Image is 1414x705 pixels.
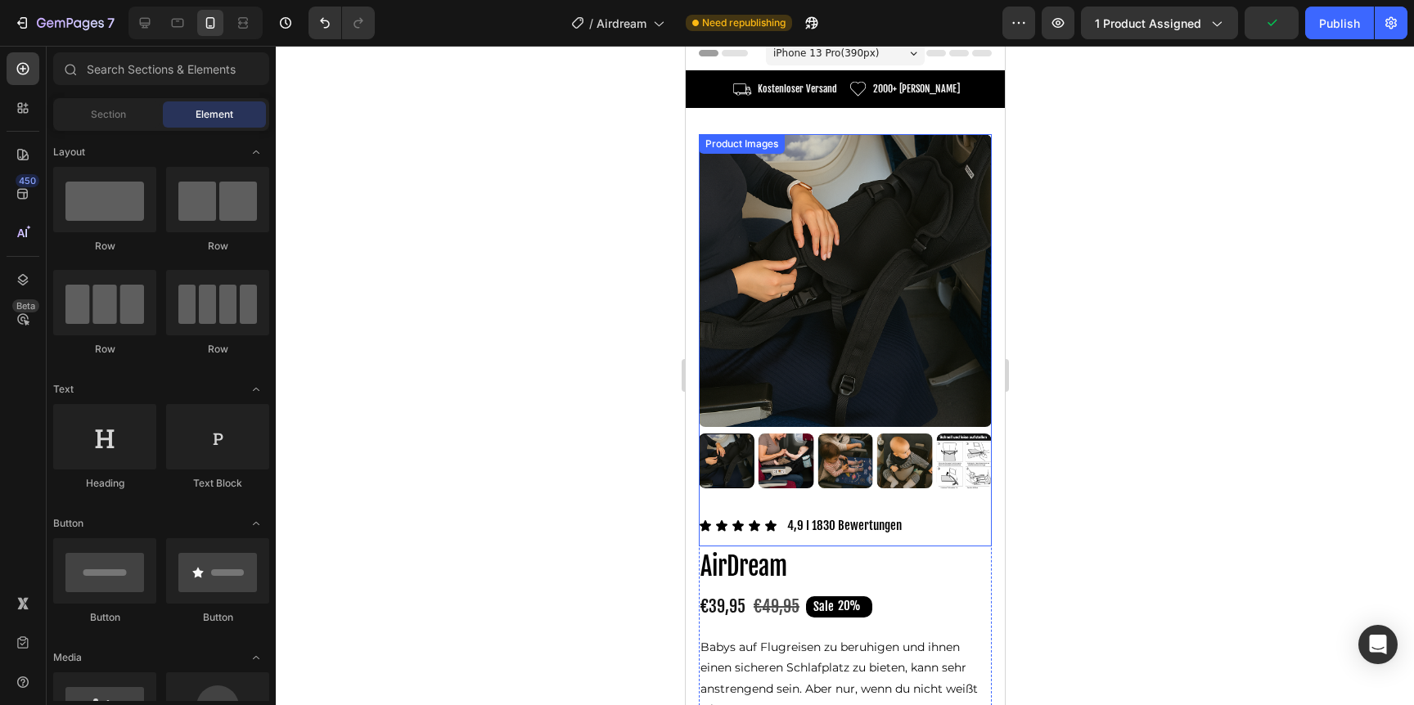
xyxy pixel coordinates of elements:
[53,52,269,85] input: Search Sections & Elements
[53,610,156,625] div: Button
[72,34,151,52] p: Kostenloser Versand
[1095,15,1201,32] span: 1 product assigned
[101,469,216,491] p: 4,9 I 1830 Bewertungen
[1305,7,1374,39] button: Publish
[15,591,304,674] p: Babys auf Flugreisen zu beruhigen und ihnen einen sicheren Schlafplatz zu bieten, kann sehr anstr...
[196,107,233,122] span: Element
[308,7,375,39] div: Undo/Redo
[160,34,184,53] img: gempages_574114224268117040-fc4e4279-3524-4880-a1be-0bc6cd49f743.svg
[166,342,269,357] div: Row
[702,16,786,30] span: Need republishing
[13,501,306,541] h1: AirDream
[1358,625,1398,664] div: Open Intercom Messenger
[7,7,122,39] button: 7
[13,549,61,573] div: €39,95
[53,382,74,397] span: Text
[16,91,96,106] div: Product Images
[166,476,269,491] div: Text Block
[166,239,269,254] div: Row
[53,476,156,491] div: Heading
[166,610,269,625] div: Button
[243,139,269,165] span: Toggle open
[16,174,39,187] div: 450
[589,15,593,32] span: /
[53,516,83,531] span: Button
[1319,15,1360,32] div: Publish
[44,34,69,53] img: gempages_574114224268117040-b49e9592-9970-476e-89fe-72bb67b0072e.svg
[243,376,269,402] span: Toggle open
[12,299,39,312] div: Beta
[187,34,274,52] p: 2000+ [PERSON_NAME]
[686,46,1005,705] iframe: Design area
[91,107,126,122] span: Section
[243,510,269,537] span: Toggle open
[53,342,156,357] div: Row
[1081,7,1238,39] button: 1 product assigned
[107,13,115,33] p: 7
[53,239,156,254] div: Row
[53,145,85,159] span: Layout
[243,644,269,671] span: Toggle open
[66,549,115,573] div: €49,95
[151,550,177,570] div: 20%
[597,15,646,32] span: Airdream
[125,550,151,572] div: Sale
[53,650,82,665] span: Media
